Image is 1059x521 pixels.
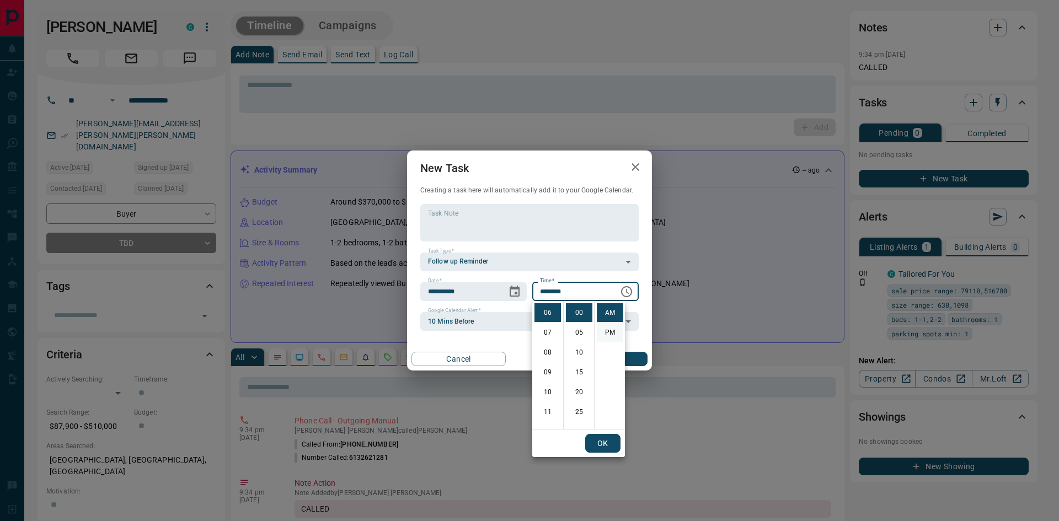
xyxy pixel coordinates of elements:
li: 8 hours [534,343,561,362]
div: 10 Mins Before [420,312,639,331]
li: 11 hours [534,402,561,421]
li: 7 hours [534,323,561,342]
li: AM [597,303,623,322]
label: Google Calendar Alert [428,307,481,314]
label: Date [428,277,442,284]
ul: Select hours [532,301,563,429]
li: 9 hours [534,363,561,382]
li: 10 hours [534,383,561,401]
li: 30 minutes [566,422,592,441]
li: 25 minutes [566,402,592,421]
ul: Select minutes [563,301,594,429]
li: 15 minutes [566,363,592,382]
button: Cancel [411,352,506,366]
button: Choose date, selected date is Oct 28, 2025 [504,281,526,303]
label: Time [540,277,554,284]
button: Choose time, selected time is 6:00 AM [616,281,638,303]
label: Task Type [428,248,454,255]
li: 6 hours [534,303,561,322]
h2: New Task [407,151,482,186]
ul: Select meridiem [594,301,625,429]
div: Follow up Reminder [420,253,639,271]
button: OK [585,434,621,453]
li: 10 minutes [566,343,592,362]
li: PM [597,323,623,342]
p: Creating a task here will automatically add it to your Google Calendar. [420,186,639,195]
li: 0 minutes [566,303,592,322]
li: 5 minutes [566,323,592,342]
li: 20 minutes [566,383,592,401]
